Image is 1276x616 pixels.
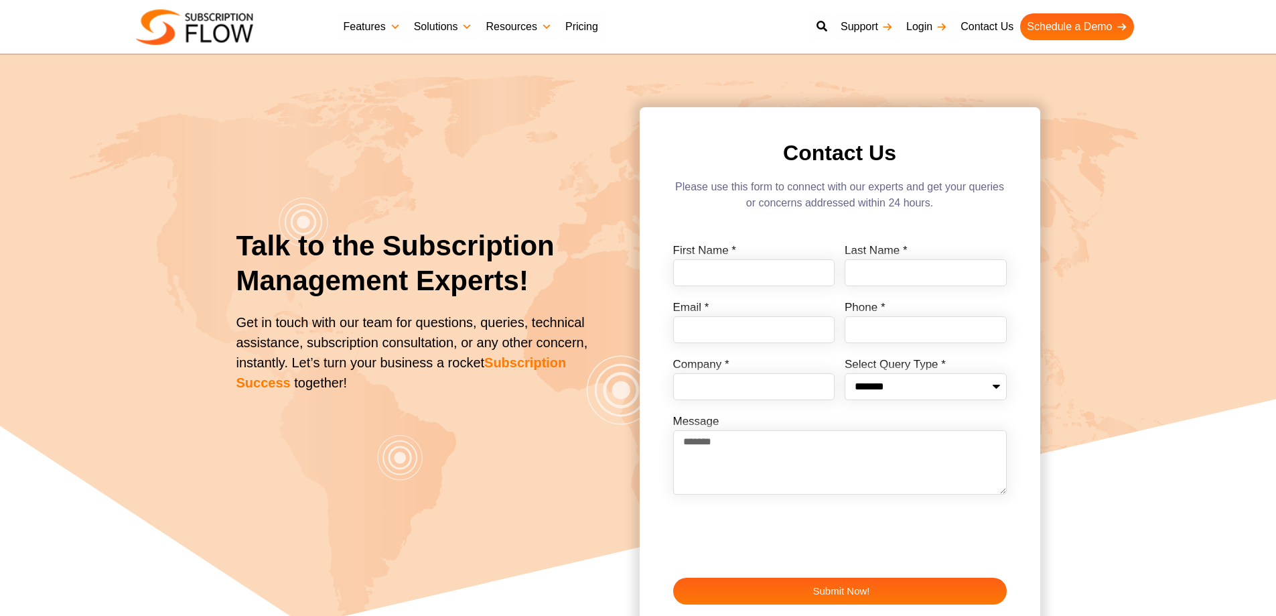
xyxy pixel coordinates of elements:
label: Email * [673,302,709,316]
img: Subscriptionflow [136,9,253,45]
label: Company * [673,359,729,373]
button: Submit Now! [673,578,1007,605]
a: Schedule a Demo [1020,13,1133,40]
label: First Name * [673,245,736,259]
label: Last Name * [845,245,908,259]
a: Login [900,13,954,40]
a: Contact Us [954,13,1020,40]
label: Message [673,416,719,430]
a: Features [337,13,407,40]
div: Get in touch with our team for questions, queries, technical assistance, subscription consultatio... [236,312,589,393]
span: Subscription Success [236,355,567,390]
a: Pricing [559,13,605,40]
label: Phone * [845,302,885,316]
h2: Contact Us [673,141,1007,166]
div: Please use this form to connect with our experts and get your queries or concerns addressed withi... [673,179,1007,218]
a: Resources [479,13,558,40]
span: Submit Now! [812,586,869,596]
a: Support [834,13,900,40]
label: Select Query Type * [845,359,946,373]
iframe: reCAPTCHA [673,510,877,562]
a: Solutions [407,13,480,40]
h1: Talk to the Subscription Management Experts! [236,229,589,299]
